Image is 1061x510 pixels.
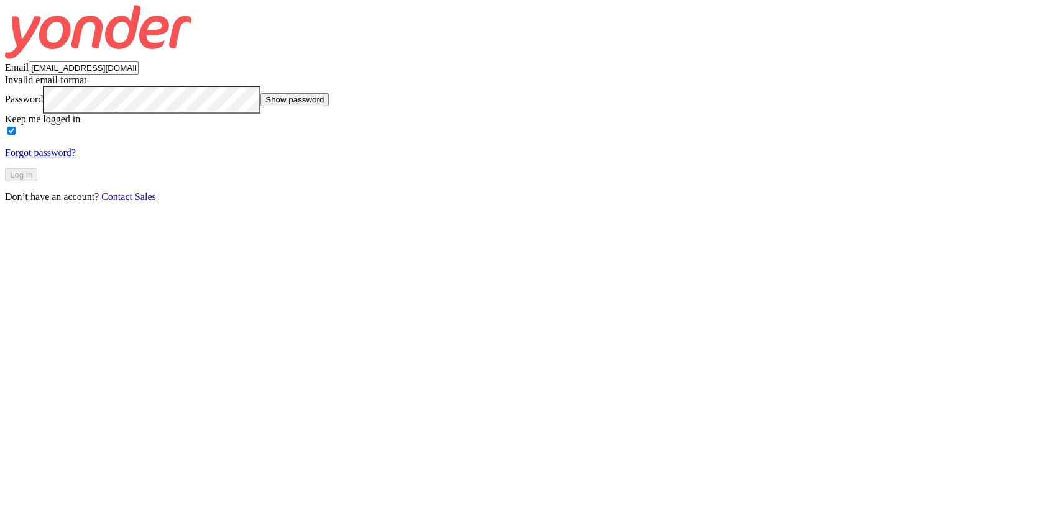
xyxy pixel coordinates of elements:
[5,62,29,73] label: Email
[5,75,87,85] span: Invalid email format
[5,168,37,181] button: Log in
[260,93,329,106] button: Show password
[101,191,156,202] a: Contact Sales
[5,114,80,124] label: Keep me logged in
[5,147,76,158] a: Forgot password?
[5,191,1056,203] p: Don’t have an account?
[5,94,43,104] label: Password
[29,61,139,75] input: user@emailaddress.com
